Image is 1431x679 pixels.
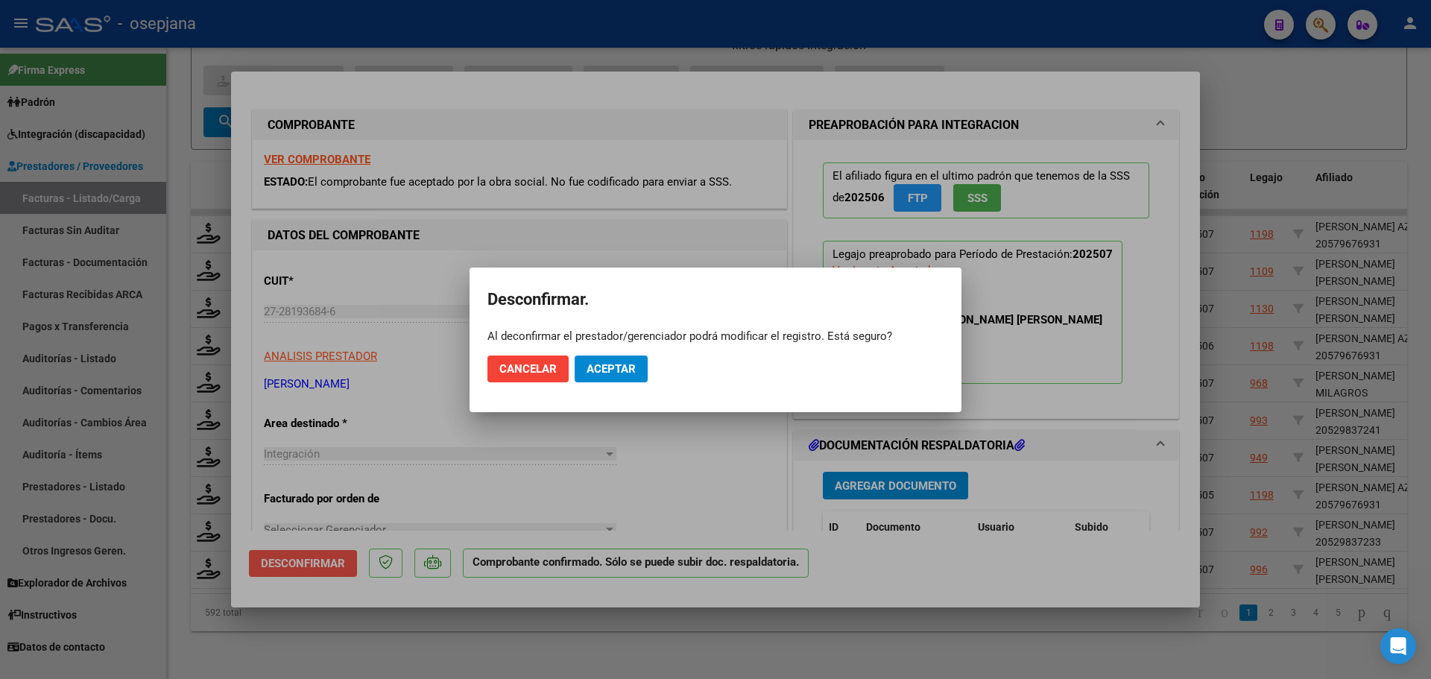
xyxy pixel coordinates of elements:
h2: Desconfirmar. [487,285,944,314]
span: Aceptar [587,362,636,376]
span: Cancelar [499,362,557,376]
div: Al deconfirmar el prestador/gerenciador podrá modificar el registro. Está seguro? [487,329,944,344]
button: Cancelar [487,356,569,382]
div: Open Intercom Messenger [1380,628,1416,664]
button: Aceptar [575,356,648,382]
